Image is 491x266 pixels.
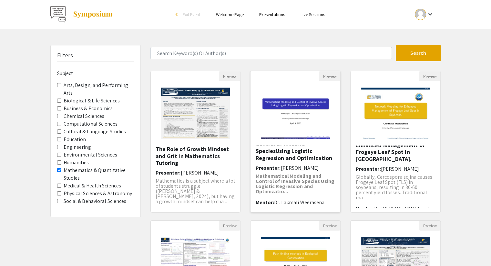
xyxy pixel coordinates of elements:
button: Preview [419,71,440,81]
span: Exit Event [183,12,200,17]
label: Humanities [64,159,89,166]
button: Preview [319,221,340,231]
span: [PERSON_NAME] [181,169,219,176]
label: Social & Behavioral Sciences [64,197,127,205]
button: Expand account dropdown [408,7,441,22]
h5: Filters [57,52,73,59]
span: Mentor: [355,205,374,212]
span: Dr. [PERSON_NAME] and Dr. [PERSON_NAME] [355,205,429,218]
div: Open Presentation <p>Mathematical Modeling and Control of Invasive Species</p><p>Using Logistic R... [250,71,341,213]
strong: Mathematical Modeling and Control of Invasive Species Using Logistic Regression and Optimizatio... [255,173,334,195]
a: Welcome Page [216,12,244,17]
img: <p>The Role of Growth Mindset and Grit in Mathematics Tutoring</p><p><br></p> [155,81,236,146]
img: <p>Mathematical Modeling and Control of Invasive Species</p><p>Using Logistic Regression and Opti... [255,81,336,146]
img: Symposium by ForagerOne [73,11,113,18]
img: <p>Network Modeling for Enhanced Management of Frogeye Leaf Spot in Soybeans.</p> [355,81,436,146]
h6: Presenter: [156,170,236,176]
label: Arts, Design, and Performing Arts [64,81,134,97]
span: [PERSON_NAME] [381,166,419,172]
p: Mathematics is a subject where a lot of students struggle ([PERSON_NAME] & [PERSON_NAME], 2024), ... [156,178,236,204]
div: Open Presentation <p>Network Modeling for Enhanced Management of Frogeye Leaf Spot in Soybeans.</p> [350,71,441,213]
h5: Network Modeling for Enhanced Management of Frogeye Leaf Spot in [GEOGRAPHIC_DATA]. [355,135,435,162]
label: Physical Sciences & Astronomy [64,190,132,197]
a: Live Sessions [301,12,325,17]
h5: Mathematical Modeling and Control of Invasive SpeciesUsing Logistic Regression and Optimization [255,134,335,161]
label: Cultural & Language Studies [64,128,126,136]
iframe: Chat [5,237,27,261]
a: UTC Spring Research and Arts Conference 2025 [50,6,113,23]
label: Environmental Sciences [64,151,117,159]
h5: The Role of Growth Mindset and Grit in Mathematics Tutoring [156,146,236,166]
span: Dr. Lakmali Weerasena [274,199,324,206]
input: Search Keyword(s) Or Author(s) [150,47,392,59]
button: Preview [219,71,240,81]
button: Search [396,45,441,61]
label: Education [64,136,86,143]
label: Computational Sciences [64,120,118,128]
label: Chemical Sciences [64,112,105,120]
div: Open Presentation <p>The Role of Growth Mindset and Grit in Mathematics Tutoring</p><p><br></p> [150,71,241,213]
h6: Presenter: [355,166,435,172]
p: Globally, Cercospora sojina causes Frogeye Leaf Spot (FLS) in soybeans, resulting in 30-60 percen... [355,175,435,200]
span: [PERSON_NAME] [281,165,319,171]
h6: Presenter: [255,165,335,171]
div: arrow_back_ios [176,13,179,16]
h6: Subject [57,70,134,76]
mat-icon: Expand account dropdown [426,10,434,18]
label: Medical & Health Sciences [64,182,121,190]
label: Business & Economics [64,105,113,112]
label: Mathematics & Quantitative Studies [64,166,134,182]
img: UTC Spring Research and Arts Conference 2025 [50,6,66,23]
button: Preview [419,221,440,231]
span: Mentor: [255,199,274,206]
a: Presentations [259,12,285,17]
label: Biological & Life Sciences [64,97,120,105]
button: Preview [219,221,240,231]
button: Preview [319,71,340,81]
label: Engineering [64,143,91,151]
